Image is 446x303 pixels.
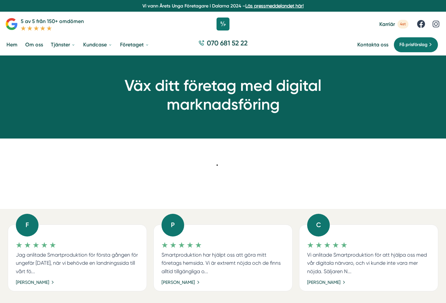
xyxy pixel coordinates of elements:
[196,38,250,51] a: 070 681 52 22
[82,36,114,53] a: Kundcase
[307,251,430,275] p: Vi anlitade Smartproduktion för att hjälpa oss med vår digitala närvaro, och vi kunde inte vara m...
[119,36,151,53] a: Företaget
[399,41,428,48] span: Få prisförslag
[394,37,438,53] a: Få prisförslag
[50,36,77,53] a: Tjänster
[379,20,408,29] a: Karriär 4st
[24,36,44,53] a: Om oss
[16,279,54,286] a: [PERSON_NAME]
[74,76,372,114] h1: Väx ditt företag med digital marknadsföring
[5,36,19,53] a: Hem
[162,251,284,275] p: Smartproduktion har hjälpt oss att göra mitt företags hemsida. Vi är extremt nöjda och de finns a...
[307,214,330,236] div: C
[21,17,84,25] p: 5 av 5 från 150+ omdömen
[379,21,395,27] span: Karriär
[162,214,184,236] div: P
[3,3,443,9] p: Vi vann Årets Unga Företagare i Dalarna 2024 –
[307,279,345,286] a: [PERSON_NAME]
[16,214,39,236] div: F
[16,251,139,275] p: Jag anlitade Smartproduktion för första gången för ungefär [DATE], när vi behövde en landningssid...
[245,3,304,8] a: Läs pressmeddelandet här!
[162,279,200,286] a: [PERSON_NAME]
[357,42,388,48] a: Kontakta oss
[207,38,248,48] span: 070 681 52 22
[397,20,408,29] span: 4st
